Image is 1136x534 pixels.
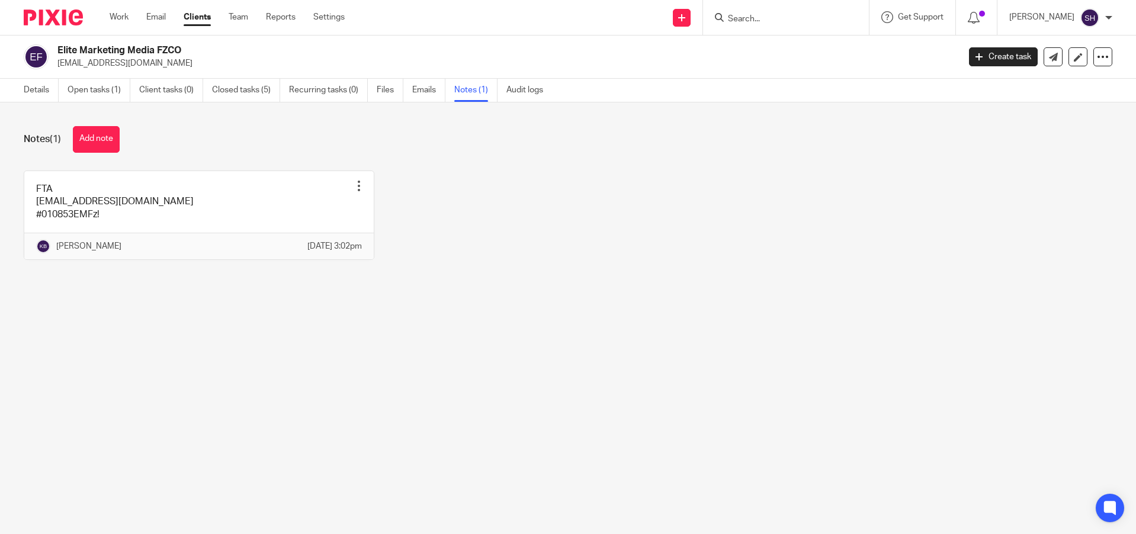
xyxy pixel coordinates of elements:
a: Settings [313,11,345,23]
a: Open tasks (1) [68,79,130,102]
a: Closed tasks (5) [212,79,280,102]
a: Emails [412,79,445,102]
button: Add note [73,126,120,153]
a: Audit logs [506,79,552,102]
a: Notes (1) [454,79,498,102]
a: Email [146,11,166,23]
p: [PERSON_NAME] [56,240,121,252]
a: Client tasks (0) [139,79,203,102]
p: [DATE] 3:02pm [307,240,362,252]
img: svg%3E [1080,8,1099,27]
p: [PERSON_NAME] [1009,11,1074,23]
a: Team [229,11,248,23]
img: svg%3E [24,44,49,69]
a: Create task [969,47,1038,66]
img: Pixie [24,9,83,25]
span: (1) [50,134,61,144]
span: Get Support [898,13,944,21]
p: [EMAIL_ADDRESS][DOMAIN_NAME] [57,57,951,69]
a: Work [110,11,129,23]
img: svg%3E [36,239,50,253]
h1: Notes [24,133,61,146]
a: Clients [184,11,211,23]
a: Recurring tasks (0) [289,79,368,102]
input: Search [727,14,833,25]
a: Reports [266,11,296,23]
a: Details [24,79,59,102]
a: Files [377,79,403,102]
h2: Elite Marketing Media FZCO [57,44,772,57]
